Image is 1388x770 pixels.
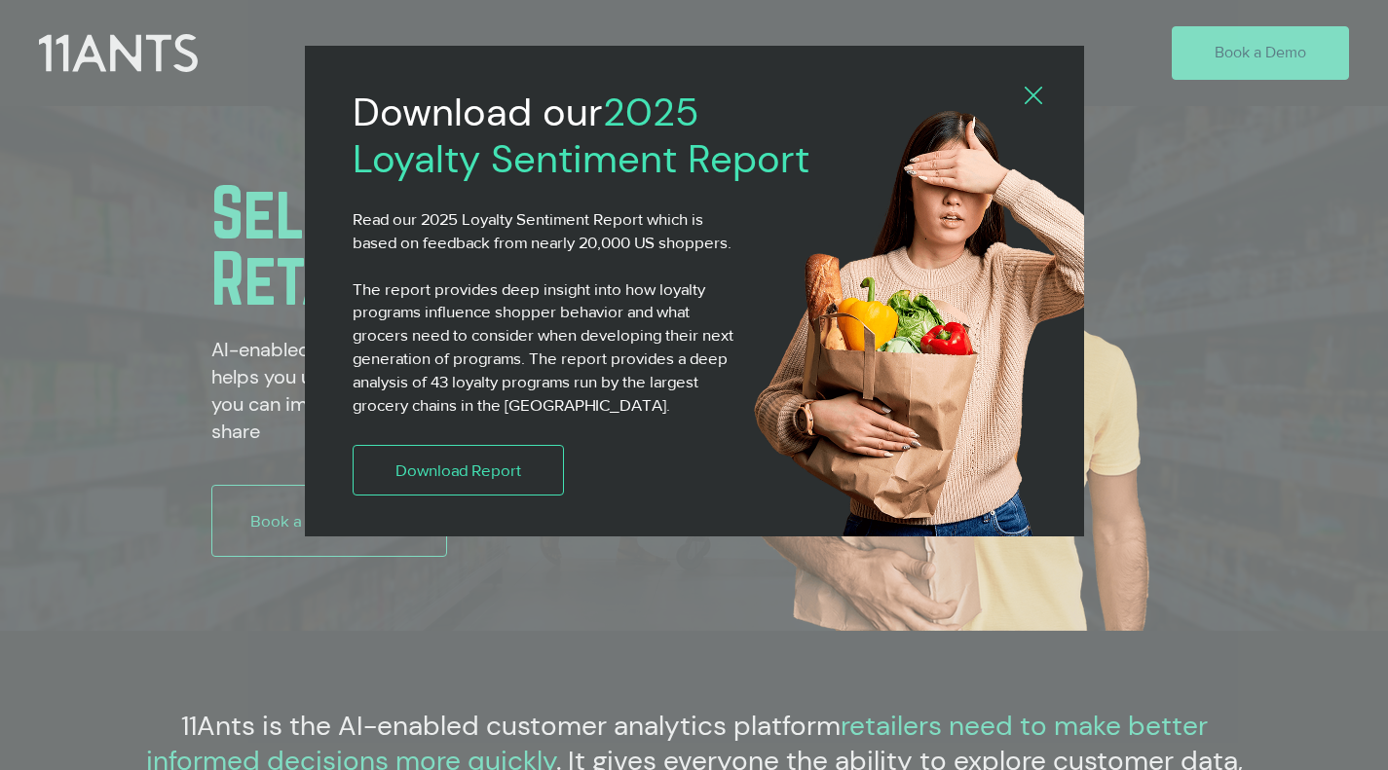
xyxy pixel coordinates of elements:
span: Download Report [395,458,521,482]
p: Read our 2025 Loyalty Sentiment Report which is based on feedback from nearly 20,000 US shoppers. [353,207,742,254]
span: Download our [353,87,603,137]
div: Back to site [1025,87,1042,106]
p: The report provides deep insight into how loyalty programs influence shopper behavior and what gr... [353,277,742,417]
h2: 2025 Loyalty Sentiment Report [353,89,817,182]
a: Download Report [353,445,565,495]
img: 11ants shopper4.png [748,103,1133,560]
